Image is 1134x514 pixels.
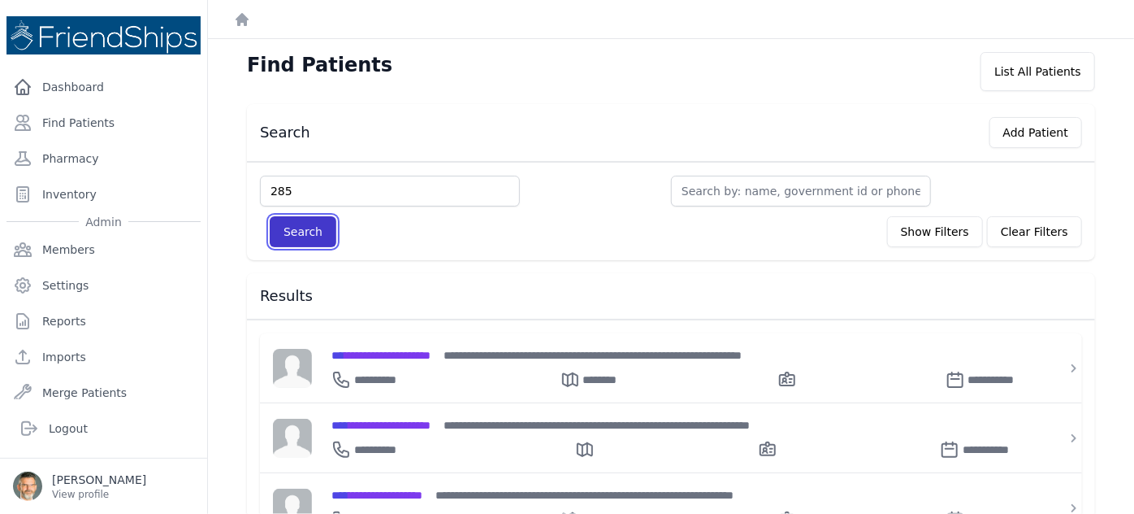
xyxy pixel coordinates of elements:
[247,52,392,78] h1: Find Patients
[52,488,146,501] p: View profile
[52,472,146,488] p: [PERSON_NAME]
[6,142,201,175] a: Pharmacy
[260,286,1082,306] h3: Results
[987,216,1082,247] button: Clear Filters
[260,176,520,207] input: Find by: id
[6,341,201,373] a: Imports
[6,377,201,409] a: Merge Patients
[6,71,201,103] a: Dashboard
[13,472,194,501] a: [PERSON_NAME] View profile
[6,16,201,54] img: Medical Missions EMR
[270,216,336,247] button: Search
[6,305,201,338] a: Reports
[989,117,1082,148] button: Add Patient
[79,214,128,230] span: Admin
[671,176,931,207] input: Search by: name, government id or phone
[887,216,983,247] button: Show Filters
[6,269,201,302] a: Settings
[13,412,194,445] a: Logout
[6,107,201,139] a: Find Patients
[980,52,1095,91] div: List All Patients
[260,123,310,142] h3: Search
[273,419,312,458] img: person-242608b1a05df3501eefc295dc1bc67a.jpg
[273,349,312,388] img: person-242608b1a05df3501eefc295dc1bc67a.jpg
[6,178,201,211] a: Inventory
[6,233,201,266] a: Members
